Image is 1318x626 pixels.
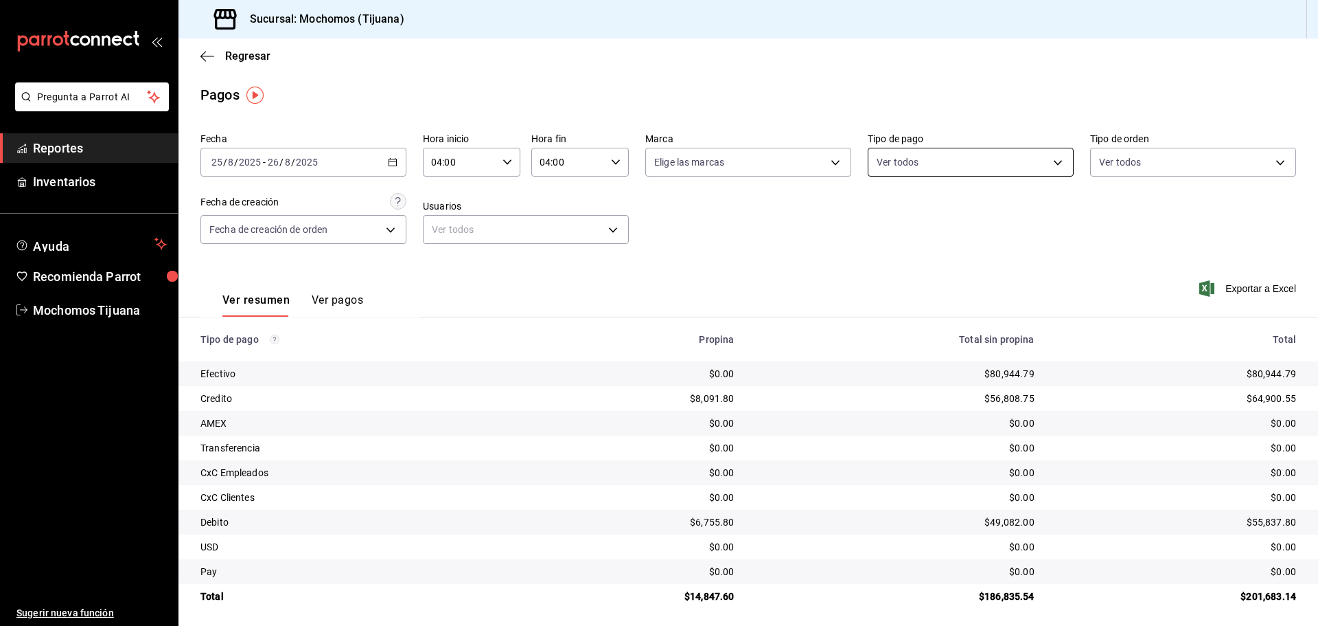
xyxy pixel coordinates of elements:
div: $0.00 [756,466,1034,480]
span: Recomienda Parrot [33,267,167,286]
div: CxC Empleados [200,466,513,480]
span: Ver todos [1099,155,1141,169]
label: Tipo de orden [1090,134,1296,144]
button: open_drawer_menu [151,36,162,47]
span: Regresar [225,49,270,63]
div: $0.00 [756,416,1034,430]
div: navigation tabs [222,293,363,317]
div: $55,837.80 [1056,515,1296,529]
span: Fecha de creación de orden [209,223,327,236]
div: $0.00 [1056,540,1296,554]
input: -- [211,157,223,168]
span: Elige las marcas [654,155,724,169]
div: Total [200,590,513,603]
div: $0.00 [535,441,735,455]
div: $0.00 [535,367,735,381]
label: Tipo de pago [868,134,1074,144]
div: $80,944.79 [1056,367,1296,381]
div: $0.00 [535,565,735,579]
a: Pregunta a Parrot AI [10,100,169,114]
div: $64,900.55 [1056,392,1296,405]
img: Tooltip marker [246,87,264,104]
label: Hora inicio [423,134,520,144]
div: Debito [200,515,513,529]
span: / [291,157,295,168]
button: Ver resumen [222,293,290,317]
input: -- [267,157,279,168]
div: $0.00 [1056,441,1296,455]
div: Tipo de pago [200,334,513,345]
div: $0.00 [535,540,735,554]
div: $0.00 [756,565,1034,579]
div: $14,847.60 [535,590,735,603]
div: $0.00 [756,491,1034,504]
div: $0.00 [1056,416,1296,430]
div: $8,091.80 [535,392,735,405]
label: Fecha [200,134,406,144]
button: Exportar a Excel [1202,280,1296,297]
h3: Sucursal: Mochomos (Tijuana) [239,11,404,27]
div: $0.00 [756,441,1034,455]
div: Total sin propina [756,334,1034,345]
input: ---- [295,157,319,168]
span: / [234,157,238,168]
div: $6,755.80 [535,515,735,529]
div: $0.00 [1056,565,1296,579]
div: USD [200,540,513,554]
button: Ver pagos [312,293,363,317]
div: Ver todos [423,215,629,244]
label: Marca [645,134,851,144]
button: Pregunta a Parrot AI [15,82,169,111]
svg: Los pagos realizados con Pay y otras terminales son montos brutos. [270,335,279,344]
span: Mochomos Tijuana [33,301,167,320]
button: Regresar [200,49,270,63]
span: - [263,157,266,168]
div: CxC Clientes [200,491,513,504]
div: Pagos [200,85,240,105]
div: Transferencia [200,441,513,455]
input: -- [284,157,291,168]
div: $0.00 [1056,466,1296,480]
span: Ver todos [877,155,918,169]
div: AMEX [200,416,513,430]
div: $80,944.79 [756,367,1034,381]
div: Pay [200,565,513,579]
span: Reportes [33,139,167,157]
div: Total [1056,334,1296,345]
label: Hora fin [531,134,629,144]
div: Propina [535,334,735,345]
div: Fecha de creación [200,195,279,210]
span: Ayuda [33,236,149,252]
div: $0.00 [535,416,735,430]
div: $0.00 [756,540,1034,554]
div: Credito [200,392,513,405]
div: $0.00 [535,491,735,504]
input: ---- [238,157,262,168]
span: Inventarios [33,172,167,191]
div: Efectivo [200,367,513,381]
span: Pregunta a Parrot AI [37,90,148,104]
div: $0.00 [535,466,735,480]
div: $49,082.00 [756,515,1034,529]
div: $201,683.14 [1056,590,1296,603]
span: / [279,157,284,168]
span: / [223,157,227,168]
input: -- [227,157,234,168]
div: $56,808.75 [756,392,1034,405]
span: Sugerir nueva función [16,606,167,621]
div: $186,835.54 [756,590,1034,603]
label: Usuarios [423,201,629,211]
div: $0.00 [1056,491,1296,504]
